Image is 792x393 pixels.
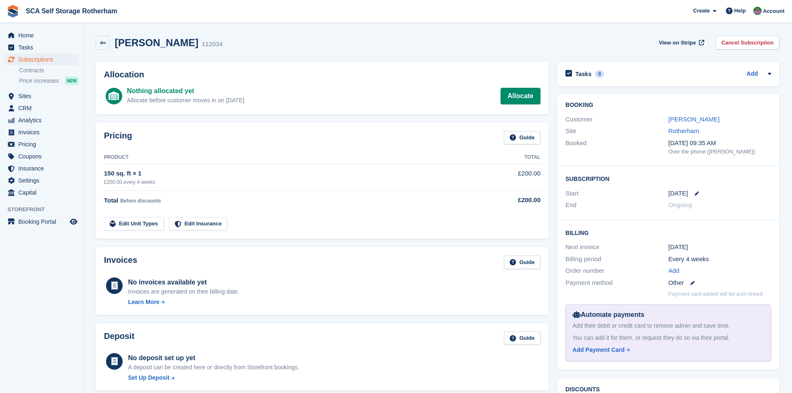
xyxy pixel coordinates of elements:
[4,42,79,53] a: menu
[572,310,764,320] div: Automate payments
[19,76,79,85] a: Price increases NEW
[127,86,244,96] div: Nothing allocated yet
[7,205,83,214] span: Storefront
[669,189,688,198] time: 2025-10-06 00:00:00 UTC
[18,42,68,53] span: Tasks
[18,30,68,41] span: Home
[473,164,540,190] td: £200.00
[104,178,473,186] div: £200.00 every 4 weeks
[19,77,59,85] span: Price increases
[7,5,19,17] img: stora-icon-8386f47178a22dfd0bd8f6a31ec36ba5ce8667c1dd55bd0f319d3a0aa187defe.svg
[69,217,79,227] a: Preview store
[656,36,706,49] a: View on Stripe
[18,175,68,186] span: Settings
[473,151,540,164] th: Total
[18,163,68,174] span: Insurance
[19,67,79,74] a: Contracts
[18,151,68,162] span: Coupons
[104,70,540,79] h2: Allocation
[669,255,771,264] div: Every 4 weeks
[22,4,121,18] a: SCA Self Storage Rotherham
[565,386,771,393] h2: Discounts
[104,131,132,145] h2: Pricing
[659,39,696,47] span: View on Stripe
[104,255,137,269] h2: Invoices
[128,277,239,287] div: No invoices available yet
[127,96,244,105] div: Allocate before customer moves in on [DATE]
[4,102,79,114] a: menu
[565,228,771,237] h2: Billing
[693,7,710,15] span: Create
[4,163,79,174] a: menu
[669,266,680,276] a: Add
[18,54,68,65] span: Subscriptions
[572,346,761,354] a: Add Payment Card
[716,36,780,49] a: Cancel Subscription
[4,126,79,138] a: menu
[128,353,299,363] div: No deposit set up yet
[501,88,540,104] a: Allocate
[669,116,720,123] a: [PERSON_NAME]
[565,102,771,109] h2: Booking
[128,373,170,382] div: Set Up Deposit
[128,287,239,296] div: Invoices are generated on their billing date.
[104,197,118,204] span: Total
[128,298,239,306] a: Learn More
[669,138,771,148] div: [DATE] 09:35 AM
[572,334,764,342] div: You can add it for them, or request they do so via their portal.
[565,115,668,124] div: Customer
[18,138,68,150] span: Pricing
[565,200,668,210] div: End
[202,40,222,49] div: 112034
[65,77,79,85] div: NEW
[4,114,79,126] a: menu
[669,148,771,156] div: Over the phone ([PERSON_NAME])
[128,373,299,382] a: Set Up Deposit
[18,126,68,138] span: Invoices
[4,216,79,227] a: menu
[128,298,159,306] div: Learn More
[565,278,668,288] div: Payment method
[473,195,540,205] div: £200.00
[595,70,604,78] div: 0
[747,69,758,79] a: Add
[104,151,473,164] th: Product
[565,242,668,252] div: Next invoice
[669,290,763,298] p: Payment card added will be auto-linked
[4,54,79,65] a: menu
[669,201,692,208] span: Ongoing
[4,30,79,41] a: menu
[18,216,68,227] span: Booking Portal
[4,90,79,102] a: menu
[575,70,592,78] h2: Tasks
[115,37,198,48] h2: [PERSON_NAME]
[763,7,785,15] span: Account
[565,189,668,198] div: Start
[669,278,771,288] div: Other
[669,127,699,134] a: Rotherham
[504,255,540,269] a: Guide
[18,187,68,198] span: Capital
[128,363,299,372] p: A deposit can be created here or directly from Storefront bookings.
[572,321,764,330] div: Add their debit or credit card to remove admin and save time.
[169,217,228,231] a: Edit Insurance
[4,175,79,186] a: menu
[18,102,68,114] span: CRM
[4,138,79,150] a: menu
[565,138,668,156] div: Booked
[753,7,762,15] img: Sarah Race
[669,242,771,252] div: [DATE]
[734,7,746,15] span: Help
[104,169,473,178] div: 150 sq. ft × 1
[572,346,624,354] div: Add Payment Card
[565,126,668,136] div: Site
[18,114,68,126] span: Analytics
[18,90,68,102] span: Sites
[565,266,668,276] div: Order number
[565,174,771,183] h2: Subscription
[565,255,668,264] div: Billing period
[4,151,79,162] a: menu
[104,331,134,345] h2: Deposit
[504,331,540,345] a: Guide
[504,131,540,145] a: Guide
